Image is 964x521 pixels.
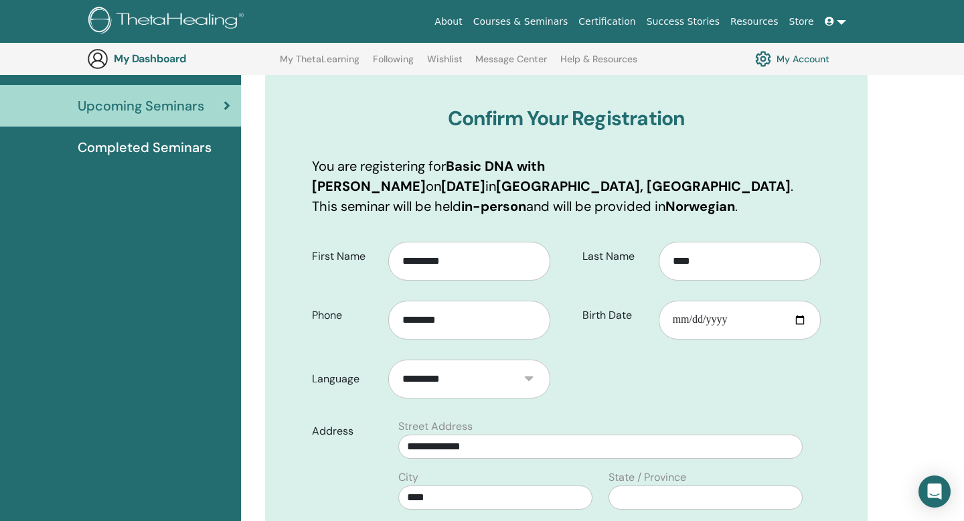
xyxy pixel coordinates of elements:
a: Wishlist [427,54,463,75]
a: Success Stories [641,9,725,34]
a: Store [784,9,819,34]
label: First Name [302,244,388,269]
b: in-person [461,198,526,215]
span: Upcoming Seminars [78,96,204,116]
a: Message Center [475,54,547,75]
h3: Confirm Your Registration [312,106,821,131]
a: Resources [725,9,784,34]
label: State / Province [609,469,686,486]
img: cog.svg [755,48,771,70]
b: Norwegian [665,198,735,215]
a: My ThetaLearning [280,54,359,75]
b: [DATE] [441,177,485,195]
label: Address [302,419,390,444]
label: Language [302,366,388,392]
div: Open Intercom Messenger [918,475,951,508]
label: Street Address [398,419,473,435]
label: Birth Date [572,303,659,328]
a: Help & Resources [560,54,637,75]
a: Following [373,54,414,75]
h3: My Dashboard [114,52,248,65]
label: City [398,469,418,486]
label: Last Name [572,244,659,269]
a: About [429,9,467,34]
p: You are registering for on in . This seminar will be held and will be provided in . [312,156,821,216]
b: Basic DNA with [PERSON_NAME] [312,157,545,195]
span: Completed Seminars [78,137,212,157]
b: [GEOGRAPHIC_DATA], [GEOGRAPHIC_DATA] [496,177,791,195]
a: Courses & Seminars [468,9,574,34]
label: Phone [302,303,388,328]
img: generic-user-icon.jpg [87,48,108,70]
a: My Account [755,48,829,70]
img: logo.png [88,7,248,37]
a: Certification [573,9,641,34]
